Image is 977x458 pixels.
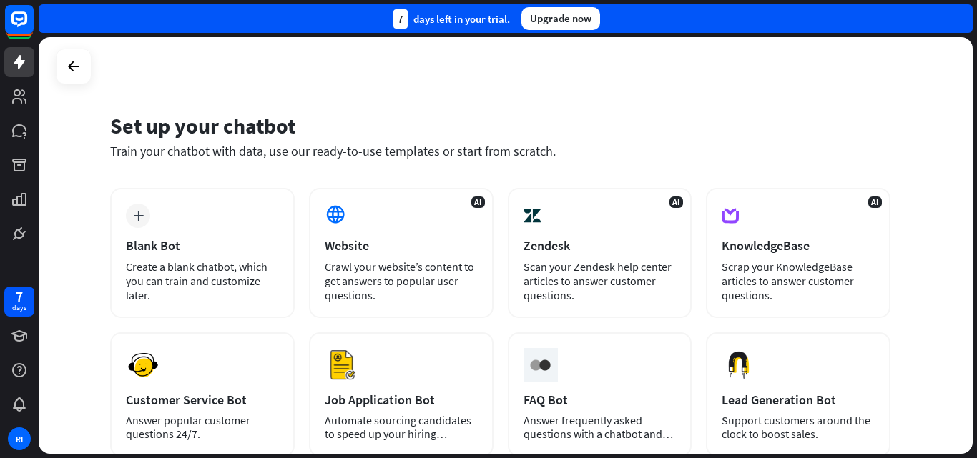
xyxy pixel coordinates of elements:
[4,287,34,317] a: 7 days
[8,427,31,450] div: RI
[12,303,26,313] div: days
[393,9,510,29] div: days left in your trial.
[521,7,600,30] div: Upgrade now
[393,9,408,29] div: 7
[16,290,23,303] div: 7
